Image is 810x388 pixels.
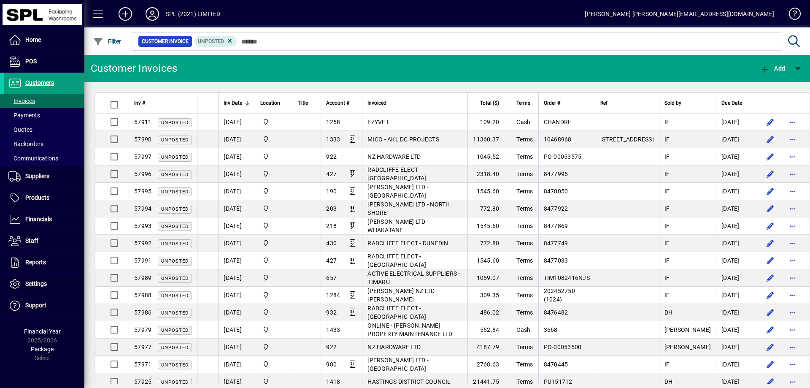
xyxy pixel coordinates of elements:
span: 57996 [134,171,151,177]
span: 430 [326,240,337,247]
span: [PERSON_NAME] LTD - NORTH SHORE [367,201,450,216]
button: More options [786,306,799,319]
td: [DATE] [716,200,755,217]
span: Staff [25,237,38,244]
span: Filter [93,38,121,45]
button: Edit [764,219,777,233]
span: Ref [600,98,607,108]
span: Unposted [161,345,189,350]
td: 1045.52 [467,148,511,166]
td: [DATE] [716,339,755,356]
span: Terms [516,240,533,247]
span: SPL (2021) Limited [260,221,288,231]
span: [PERSON_NAME] [664,344,711,350]
button: Add [112,6,139,22]
td: [DATE] [218,304,255,321]
a: Support [4,295,84,316]
span: 922 [326,344,337,350]
span: IF [664,205,670,212]
a: Backorders [4,137,84,151]
span: Customer Invoice [142,37,189,46]
button: Edit [764,185,777,198]
a: Settings [4,274,84,295]
span: Unposted [198,38,224,44]
span: Unposted [161,224,189,229]
span: SPL (2021) Limited [260,187,288,196]
span: [PERSON_NAME] [664,326,711,333]
span: 10468968 [544,136,572,143]
span: Unposted [161,137,189,143]
td: [DATE] [716,114,755,131]
button: More options [786,115,799,129]
td: [DATE] [716,269,755,287]
span: SPL (2021) Limited [260,239,288,248]
td: 2768.63 [467,356,511,373]
td: [DATE] [218,114,255,131]
span: 57990 [134,136,151,143]
span: 218 [326,222,337,229]
span: HASTINGS DISTRICT COUNCIL [367,378,451,385]
td: 1545.60 [467,252,511,269]
span: Unposted [161,328,189,333]
span: 57997 [134,153,151,160]
td: 1059.07 [467,269,511,287]
span: RADCLIFFE ELECT - [GEOGRAPHIC_DATA] [367,305,426,320]
span: SPL (2021) Limited [260,135,288,144]
span: Unposted [161,293,189,298]
td: [DATE] [218,339,255,356]
span: 57979 [134,326,151,333]
span: 1333 [326,136,340,143]
button: Edit [764,306,777,319]
td: 109.20 [467,114,511,131]
div: Customer Invoices [91,62,177,75]
td: [DATE] [218,321,255,339]
button: More options [786,133,799,146]
span: Unposted [161,172,189,177]
button: More options [786,185,799,198]
span: Order # [544,98,560,108]
span: PO-00053575 [544,153,582,160]
button: Edit [764,236,777,250]
button: Edit [764,323,777,336]
span: DH [664,309,673,316]
span: [PERSON_NAME] LTD - [GEOGRAPHIC_DATA] [367,357,429,372]
span: Due Date [721,98,742,108]
span: 8477869 [544,222,568,229]
span: Terms [516,171,533,177]
td: [DATE] [716,321,755,339]
span: 57992 [134,240,151,247]
span: SPL (2021) Limited [260,204,288,213]
span: Unposted [161,380,189,385]
span: 57925 [134,378,151,385]
button: Edit [764,167,777,181]
span: Inv # [134,98,145,108]
span: SPL (2021) Limited [260,342,288,352]
span: SPL (2021) Limited [260,273,288,282]
div: SPL (2021) LIMITED [166,7,220,21]
span: Cash [516,119,530,125]
span: Terms [516,98,530,108]
button: Edit [764,115,777,129]
button: More options [786,254,799,267]
span: Unposted [161,206,189,212]
span: SPL (2021) Limited [260,256,288,265]
span: Communications [8,155,58,162]
span: NZ HARDWARE LTD [367,153,421,160]
span: PU151712 [544,378,572,385]
div: Location [260,98,288,108]
span: [PERSON_NAME] NZ LTD - [PERSON_NAME] [367,288,438,303]
span: Unposted [161,189,189,195]
span: 1258 [326,119,340,125]
span: EZYVET [367,119,389,125]
span: 3668 [544,326,558,333]
span: SPL (2021) Limited [260,169,288,179]
span: SPL (2021) Limited [260,377,288,386]
td: [DATE] [716,287,755,304]
span: 657 [326,274,337,281]
span: 57994 [134,205,151,212]
td: 4187.79 [467,339,511,356]
span: 57995 [134,188,151,195]
span: Invoices [8,98,35,104]
td: 486.02 [467,304,511,321]
span: Terms [516,274,533,281]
